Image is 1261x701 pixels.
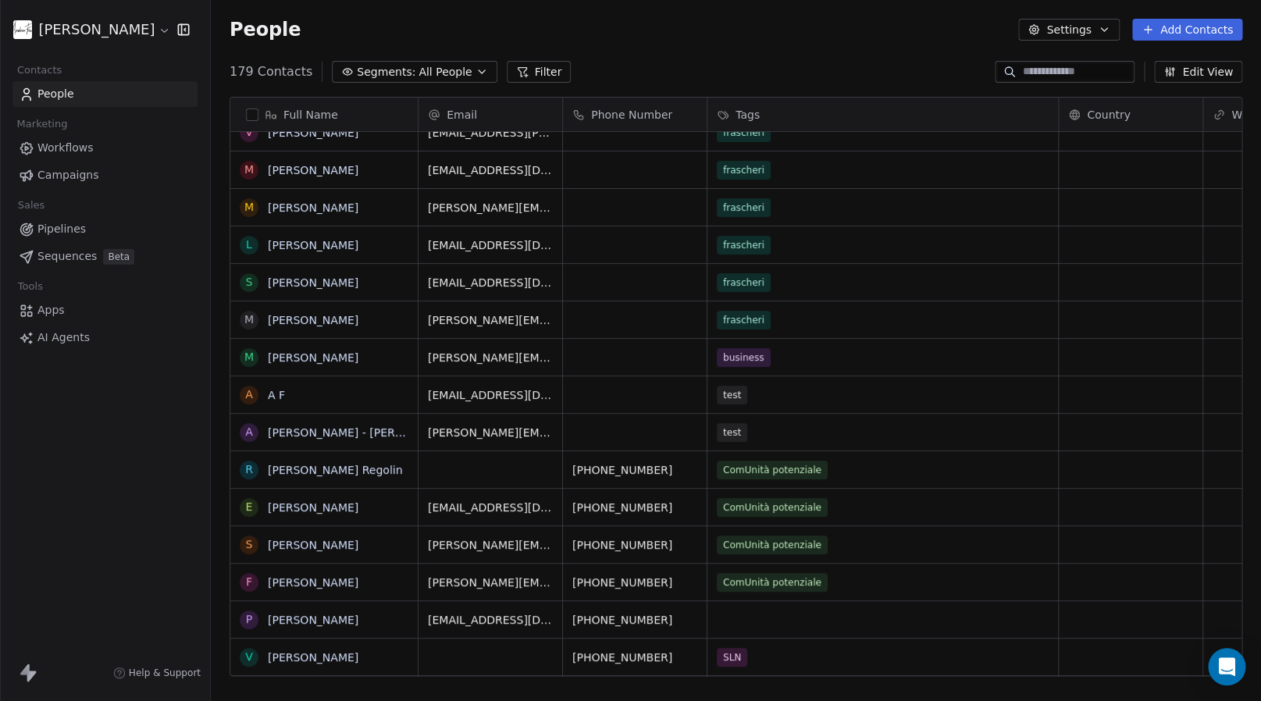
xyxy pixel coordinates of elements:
[37,167,98,183] span: Campaigns
[268,501,358,514] a: [PERSON_NAME]
[428,425,553,440] span: [PERSON_NAME][EMAIL_ADDRESS][DOMAIN_NAME]
[428,350,553,365] span: [PERSON_NAME][EMAIL_ADDRESS][DOMAIN_NAME]
[1208,648,1245,685] div: Open Intercom Messenger
[245,386,253,403] div: A
[268,126,358,139] a: [PERSON_NAME]
[717,573,828,592] span: ComUnità potenziale
[717,311,771,329] span: frascheri
[37,248,97,265] span: Sequences
[268,389,285,401] a: A F
[563,98,707,131] div: Phone Number
[245,124,253,141] div: V
[129,667,201,679] span: Help & Support
[268,539,358,551] a: [PERSON_NAME]
[268,314,358,326] a: [PERSON_NAME]
[244,349,254,365] div: M
[245,649,253,665] div: V
[245,461,253,478] div: R
[572,575,697,590] span: [PHONE_NUMBER]
[246,536,253,553] div: S
[244,311,254,328] div: M
[10,112,74,136] span: Marketing
[428,275,553,290] span: [EMAIL_ADDRESS][DOMAIN_NAME]
[12,81,198,107] a: People
[717,161,771,180] span: frascheri
[268,201,358,214] a: [PERSON_NAME]
[37,140,94,156] span: Workflows
[11,194,52,217] span: Sales
[717,236,771,254] span: frascheri
[19,16,166,43] button: [PERSON_NAME]
[428,537,553,553] span: [PERSON_NAME][EMAIL_ADDRESS][DOMAIN_NAME]
[572,612,697,628] span: [PHONE_NUMBER]
[268,614,358,626] a: [PERSON_NAME]
[736,107,760,123] span: Tags
[12,325,198,350] a: AI Agents
[283,107,338,123] span: Full Name
[572,462,697,478] span: [PHONE_NUMBER]
[1132,19,1242,41] button: Add Contacts
[103,249,134,265] span: Beta
[419,98,562,131] div: Email
[707,98,1058,131] div: Tags
[428,387,553,403] span: [EMAIL_ADDRESS][DOMAIN_NAME]
[447,107,477,123] span: Email
[717,648,747,667] span: SLN
[428,312,553,328] span: [PERSON_NAME][EMAIL_ADDRESS][PERSON_NAME][DOMAIN_NAME]
[428,200,553,215] span: [PERSON_NAME][EMAIL_ADDRESS][PERSON_NAME][DOMAIN_NAME]
[113,667,201,679] a: Help & Support
[268,576,358,589] a: [PERSON_NAME]
[230,62,312,81] span: 179 Contacts
[38,20,155,40] span: [PERSON_NAME]
[37,329,90,346] span: AI Agents
[1087,107,1131,123] span: Country
[717,273,771,292] span: frascheri
[428,612,553,628] span: [EMAIL_ADDRESS][DOMAIN_NAME]
[357,64,415,80] span: Segments:
[10,59,69,82] span: Contacts
[717,536,828,554] span: ComUnità potenziale
[268,164,358,176] a: [PERSON_NAME]
[268,239,358,251] a: [PERSON_NAME]
[507,61,572,83] button: Filter
[717,123,771,142] span: frascheri
[37,302,65,318] span: Apps
[230,18,301,41] span: People
[230,98,418,131] div: Full Name
[246,237,252,253] div: L
[572,500,697,515] span: [PHONE_NUMBER]
[428,500,553,515] span: [EMAIL_ADDRESS][DOMAIN_NAME]
[268,651,358,664] a: [PERSON_NAME]
[717,386,747,404] span: test
[244,162,254,178] div: M
[245,424,253,440] div: A
[1059,98,1202,131] div: Country
[268,426,497,439] a: [PERSON_NAME] - [PERSON_NAME] Group
[246,274,253,290] div: S
[37,86,74,102] span: People
[419,64,472,80] span: All People
[428,162,553,178] span: [EMAIL_ADDRESS][DOMAIN_NAME]
[12,162,198,188] a: Campaigns
[246,574,252,590] div: F
[12,297,198,323] a: Apps
[230,132,419,677] div: grid
[1154,61,1242,83] button: Edit View
[268,351,358,364] a: [PERSON_NAME]
[13,20,32,39] img: Firma%20AF.jpg
[11,275,49,298] span: Tools
[717,348,771,367] span: business
[428,575,553,590] span: [PERSON_NAME][EMAIL_ADDRESS][DOMAIN_NAME]
[268,276,358,289] a: [PERSON_NAME]
[12,216,198,242] a: Pipelines
[246,611,252,628] div: P
[717,461,828,479] span: ComUnità potenziale
[37,221,86,237] span: Pipelines
[572,537,697,553] span: [PHONE_NUMBER]
[591,107,672,123] span: Phone Number
[246,499,253,515] div: E
[12,244,198,269] a: SequencesBeta
[244,199,254,215] div: M
[428,125,553,141] span: [EMAIL_ADDRESS][PERSON_NAME][DOMAIN_NAME]
[717,498,828,517] span: ComUnità potenziale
